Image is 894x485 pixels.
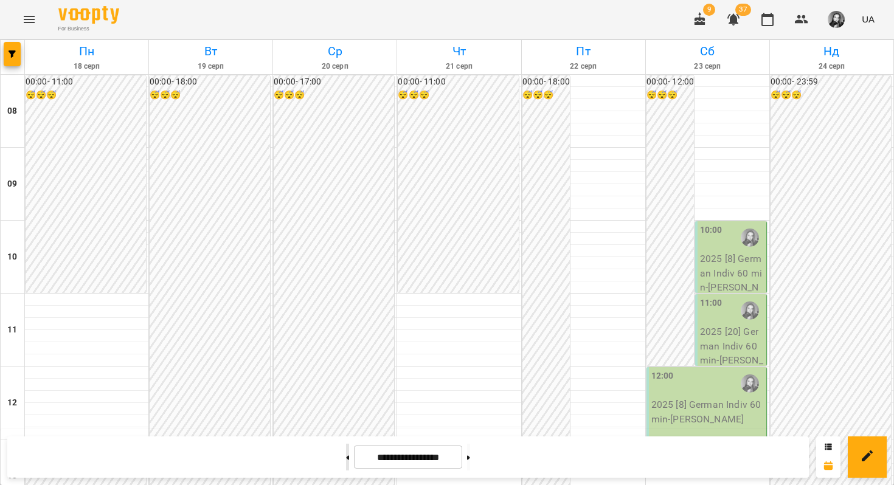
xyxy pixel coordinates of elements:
h6: 00:00 - 18:00 [150,75,270,89]
h6: 😴😴😴 [771,89,891,102]
h6: 18 серп [27,61,147,72]
span: For Business [58,25,119,33]
h6: 21 серп [399,61,519,72]
h6: 12 [7,396,17,410]
p: 2025 [8] German Indiv 60 min - [PERSON_NAME] [700,252,764,309]
img: Першина Валерія Андріївна (н) [741,229,759,247]
h6: Пт [524,42,643,61]
h6: 22 серп [524,61,643,72]
h6: 19 серп [151,61,271,72]
h6: 😴😴😴 [646,89,694,102]
h6: 00:00 - 12:00 [646,75,694,89]
h6: 😴😴😴 [150,89,270,102]
h6: 00:00 - 17:00 [274,75,394,89]
h6: 😴😴😴 [26,89,146,102]
img: Першина Валерія Андріївна (н) [741,301,759,320]
p: 2025 [20] German Indiv 60 min - [PERSON_NAME] [700,325,764,382]
h6: Вт [151,42,271,61]
h6: 😴😴😴 [274,89,394,102]
h6: Чт [399,42,519,61]
img: 9e1ebfc99129897ddd1a9bdba1aceea8.jpg [828,11,845,28]
button: Menu [15,5,44,34]
h6: 08 [7,105,17,118]
h6: 09 [7,177,17,191]
h6: 00:00 - 11:00 [398,75,518,89]
h6: 24 серп [772,61,892,72]
h6: 00:00 - 11:00 [26,75,146,89]
h6: Пн [27,42,147,61]
p: 2025 [8] German Indiv 60 min - [PERSON_NAME] [651,397,764,426]
button: UA [857,8,879,30]
h6: 23 серп [648,61,768,72]
label: 10:00 [700,224,722,237]
h6: Сб [648,42,768,61]
h6: 10 [7,250,17,264]
h6: 11 [7,323,17,337]
h6: 😴😴😴 [398,89,518,102]
h6: 😴😴😴 [522,89,570,102]
h6: Ср [275,42,395,61]
h6: Нд [772,42,892,61]
h6: 00:00 - 18:00 [522,75,570,89]
img: Першина Валерія Андріївна (н) [741,374,759,393]
h6: 20 серп [275,61,395,72]
span: UA [862,13,875,26]
span: 9 [703,4,715,16]
h6: 00:00 - 23:59 [771,75,891,89]
span: 37 [735,4,751,16]
label: 11:00 [700,297,722,310]
label: 12:00 [651,370,674,383]
img: Voopty Logo [58,6,119,24]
